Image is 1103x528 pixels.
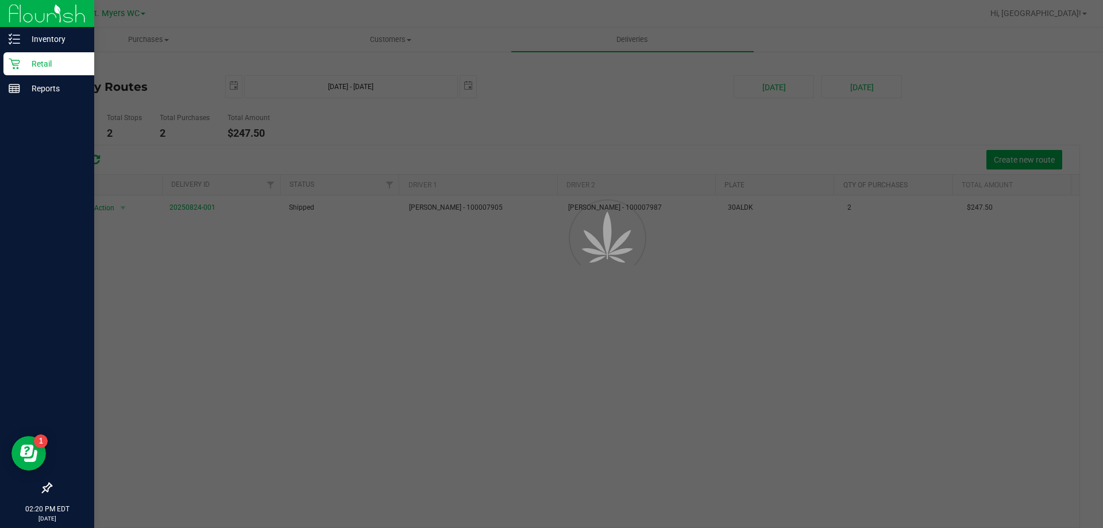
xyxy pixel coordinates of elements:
inline-svg: Inventory [9,33,20,45]
p: [DATE] [5,514,89,523]
p: Retail [20,57,89,71]
inline-svg: Retail [9,58,20,70]
p: Inventory [20,32,89,46]
p: 02:20 PM EDT [5,504,89,514]
inline-svg: Reports [9,83,20,94]
p: Reports [20,82,89,95]
iframe: Resource center [11,436,46,471]
iframe: Resource center unread badge [34,434,48,448]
